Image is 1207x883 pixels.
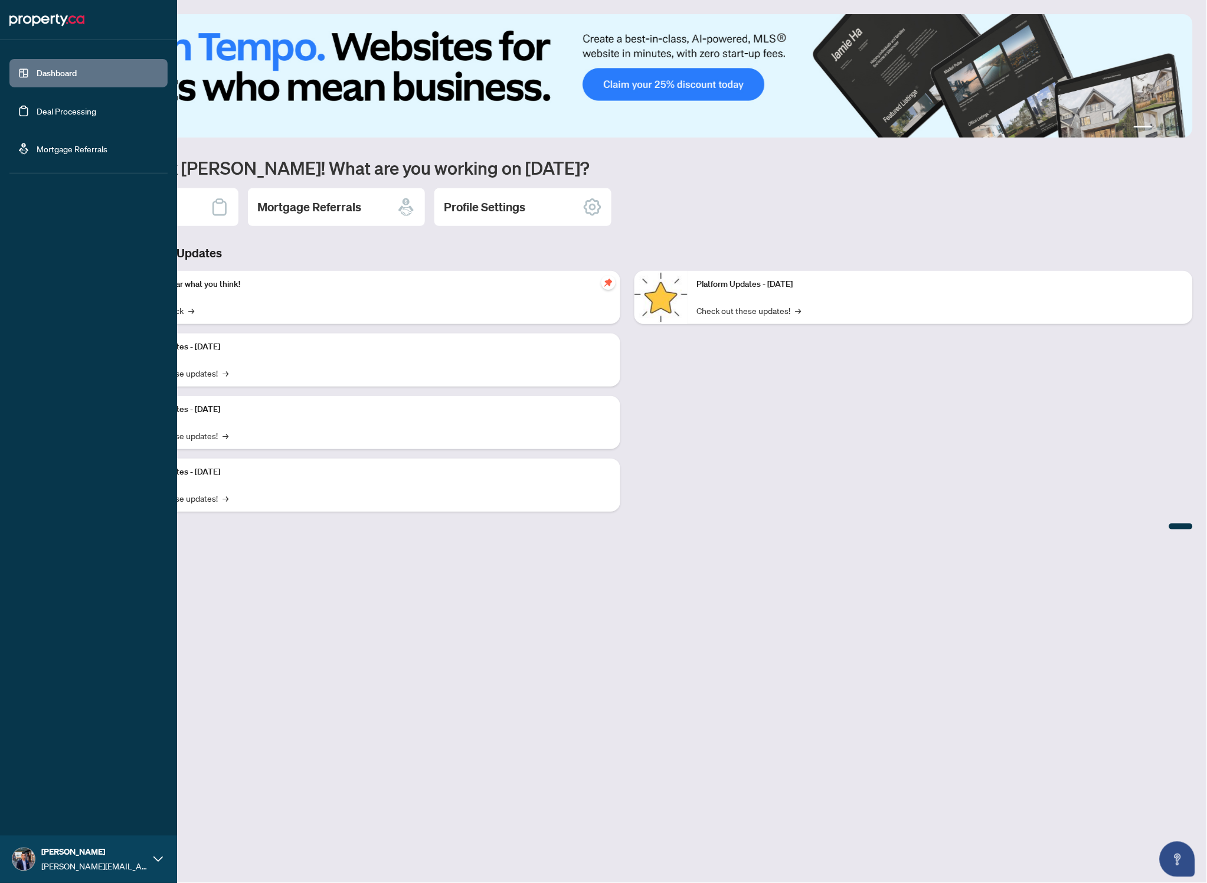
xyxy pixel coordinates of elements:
button: 2 [1157,126,1162,130]
img: Platform Updates - June 23, 2025 [634,271,688,324]
img: Slide 0 [61,14,1193,138]
button: 3 [1167,126,1172,130]
h2: Profile Settings [444,199,525,215]
button: 4 [1176,126,1181,130]
span: [PERSON_NAME] [41,846,148,859]
a: Dashboard [37,68,77,79]
p: Platform Updates - [DATE] [697,278,1184,291]
p: Platform Updates - [DATE] [124,403,611,416]
a: Check out these updates!→ [697,304,802,317]
h1: Welcome back [PERSON_NAME]! What are you working on [DATE]? [61,156,1193,179]
a: Deal Processing [37,106,96,116]
span: [PERSON_NAME][EMAIL_ADDRESS][DOMAIN_NAME] [41,860,148,873]
span: → [223,429,228,442]
h2: Mortgage Referrals [257,199,361,215]
p: We want to hear what you think! [124,278,611,291]
span: → [223,492,228,505]
a: Mortgage Referrals [37,143,107,154]
img: logo [9,11,84,30]
span: pushpin [601,276,616,290]
img: Profile Icon [12,848,35,871]
span: → [223,367,228,380]
h3: Brokerage & Industry Updates [61,245,1193,261]
span: → [188,304,194,317]
p: Platform Updates - [DATE] [124,466,611,479]
p: Platform Updates - [DATE] [124,341,611,354]
button: 1 [1134,126,1153,130]
span: → [796,304,802,317]
button: Open asap [1160,842,1195,877]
